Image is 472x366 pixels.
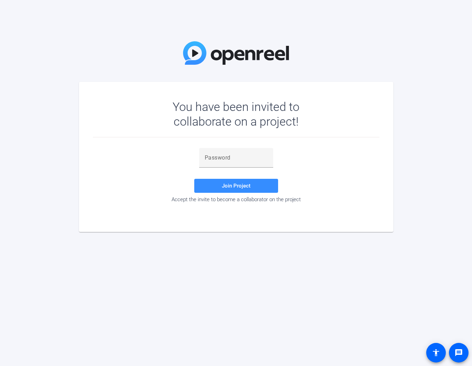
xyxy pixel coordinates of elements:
button: Join Project [194,179,278,193]
div: Accept the invite to become a collaborator on the project [93,196,379,203]
div: You have been invited to collaborate on a project! [152,99,320,129]
mat-icon: message [455,349,463,357]
input: Password [205,154,268,162]
img: OpenReel Logo [183,41,289,65]
mat-icon: accessibility [432,349,440,357]
span: Join Project [222,183,250,189]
